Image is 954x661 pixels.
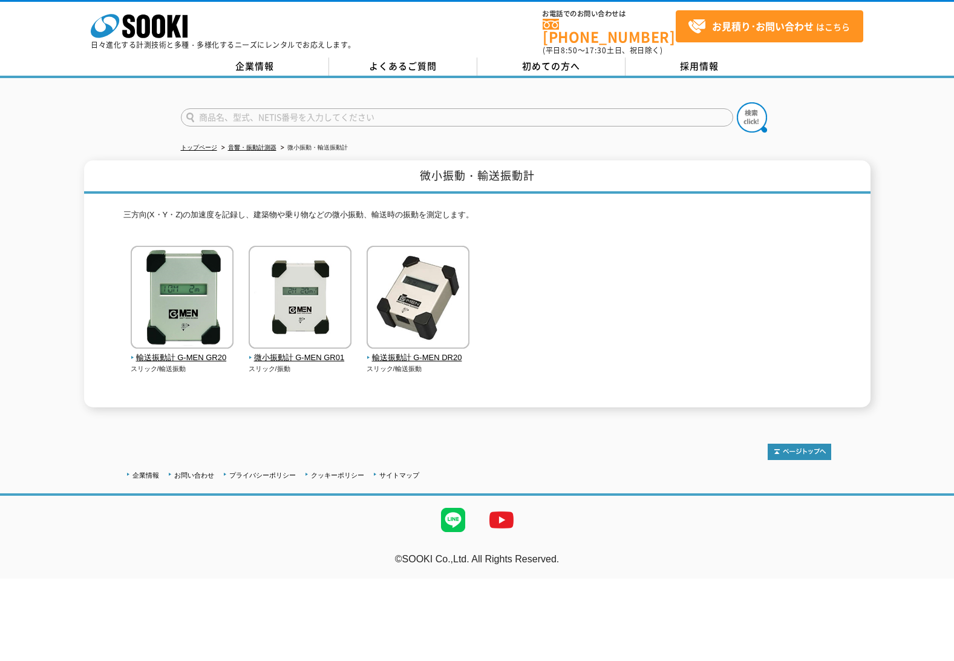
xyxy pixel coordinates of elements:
[249,246,351,352] img: 微小振動計 G-MEN GR01
[907,567,954,577] a: テストMail
[123,209,831,228] p: 三方向(X・Y・Z)の加速度を記録し、建築物や乗り物などの微小振動、輸送時の振動を測定します。
[379,472,419,479] a: サイトマップ
[249,352,352,364] span: 微小振動計 G-MEN GR01
[131,340,234,364] a: 輸送振動計 G-MEN GR20
[132,472,159,479] a: 企業情報
[249,340,352,364] a: 微小振動計 G-MEN GR01
[367,352,470,364] span: 輸送振動計 G-MEN DR20
[131,246,234,352] img: 輸送振動計 G-MEN GR20
[522,59,580,73] span: 初めての方へ
[181,108,733,127] input: 商品名、型式、NETIS番号を入力してください
[543,45,662,56] span: (平日 ～ 土日、祝日除く)
[174,472,214,479] a: お問い合わせ
[367,340,470,364] a: 輸送振動計 G-MEN DR20
[311,472,364,479] a: クッキーポリシー
[228,144,276,151] a: 音響・振動計測器
[429,496,477,544] img: LINE
[131,352,234,364] span: 輸送振動計 G-MEN GR20
[543,10,676,18] span: お電話でのお問い合わせは
[688,18,850,36] span: はこちら
[585,45,607,56] span: 17:30
[626,58,774,76] a: 採用情報
[367,246,469,352] img: 輸送振動計 G-MEN DR20
[181,58,329,76] a: 企業情報
[712,19,814,33] strong: お見積り･お問い合わせ
[676,10,863,42] a: お見積り･お問い合わせはこちら
[131,364,234,374] p: スリック/輸送振動
[543,19,676,44] a: [PHONE_NUMBER]
[229,472,296,479] a: プライバシーポリシー
[278,142,348,154] li: 微小振動・輸送振動計
[91,41,356,48] p: 日々進化する計測技術と多種・多様化するニーズにレンタルでお応えします。
[329,58,477,76] a: よくあるご質問
[561,45,578,56] span: 8:50
[84,160,871,194] h1: 微小振動・輸送振動計
[477,58,626,76] a: 初めての方へ
[367,364,470,374] p: スリック/輸送振動
[768,444,831,460] img: トップページへ
[249,364,352,374] p: スリック/振動
[181,144,217,151] a: トップページ
[477,496,526,544] img: YouTube
[737,102,767,133] img: btn_search.png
